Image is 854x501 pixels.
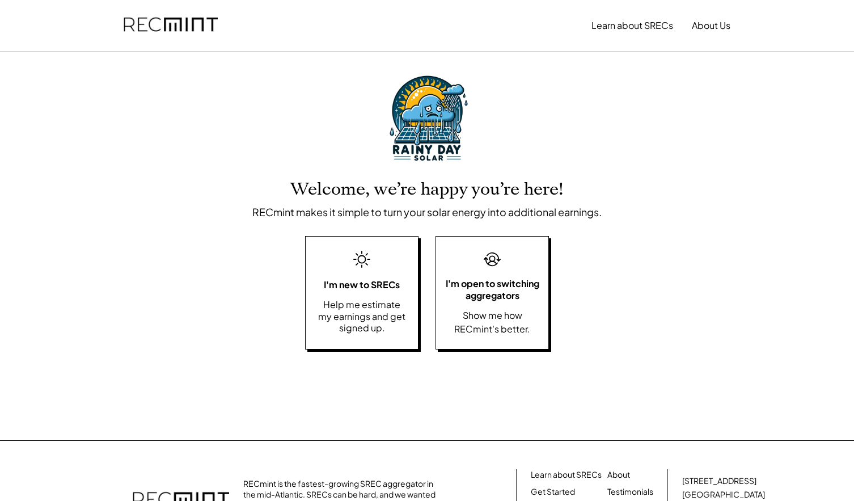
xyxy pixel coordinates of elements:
[317,299,407,334] div: Help me estimate my earnings and get signed up.
[531,486,575,498] a: Get Started
[682,489,765,500] div: [GEOGRAPHIC_DATA]
[591,14,673,37] button: Learn about SRECs
[324,278,400,292] div: I'm new to SRECs
[442,278,543,302] div: I'm open to switching aggregators
[442,309,543,336] div: Show me how RECmint's better.
[682,475,756,487] div: [STREET_ADDRESS]
[607,469,630,481] a: About
[124,6,218,45] img: recmint-logotype%403x.png
[607,486,653,498] a: Testimonials
[531,469,602,481] a: Learn about SRECs
[692,14,730,37] button: About Us
[290,179,564,200] div: Welcome, we’re happy you’re here!
[252,205,602,218] div: RECmint makes it simple to turn your solar energy into additional earnings.
[378,69,477,168] img: Rainy Day Solar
